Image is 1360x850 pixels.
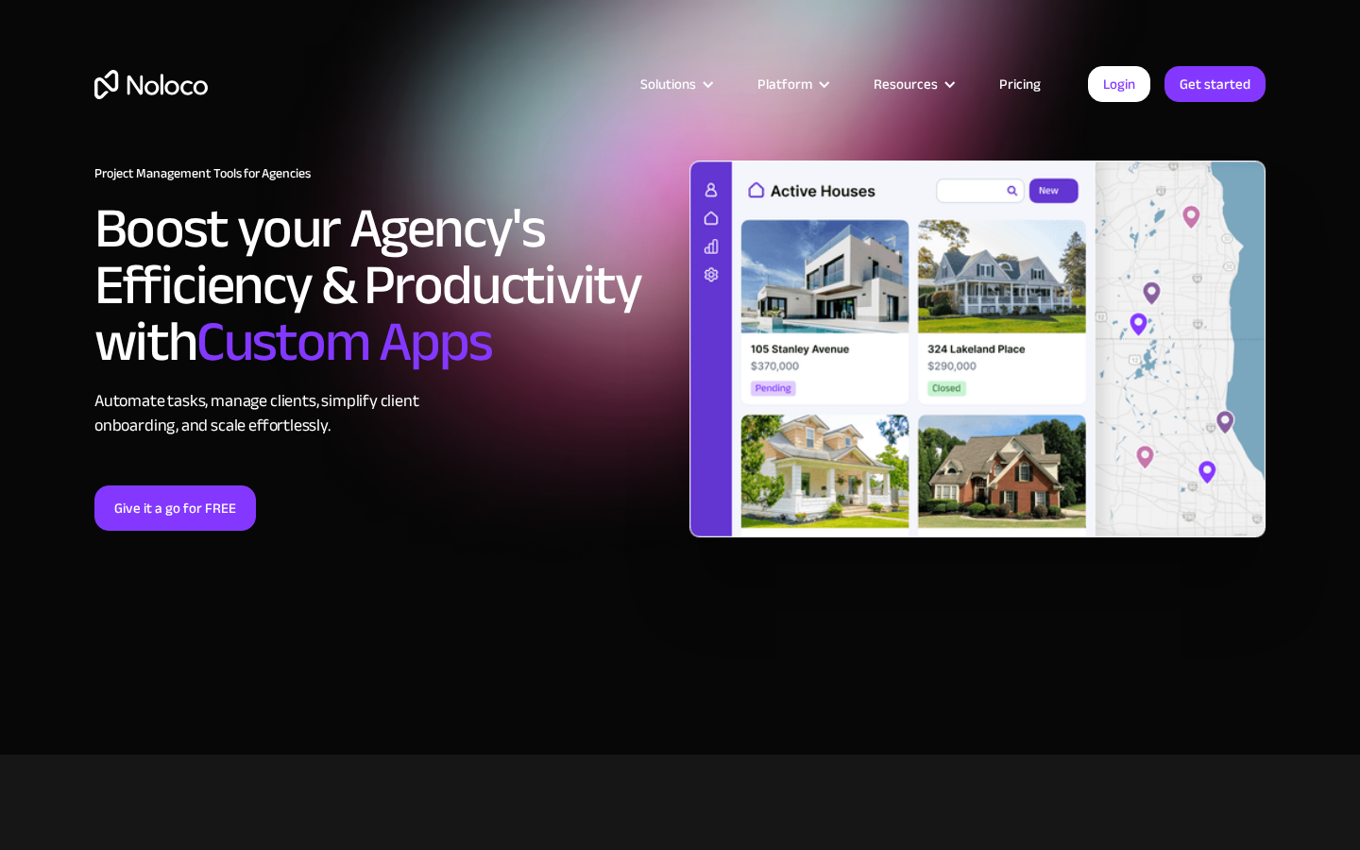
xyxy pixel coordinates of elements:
a: home [94,70,208,99]
div: Platform [734,72,850,96]
a: Get started [1164,66,1266,102]
a: Login [1088,66,1150,102]
span: Custom Apps [196,289,493,395]
div: Solutions [617,72,734,96]
div: Solutions [640,72,696,96]
div: Resources [874,72,938,96]
div: Automate tasks, manage clients, simplify client onboarding, and scale effortlessly. [94,389,671,438]
h2: Boost your Agency's Efficiency & Productivity with [94,200,671,370]
div: Platform [757,72,812,96]
a: Give it a go for FREE [94,485,256,531]
div: Resources [850,72,976,96]
a: Pricing [976,72,1064,96]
